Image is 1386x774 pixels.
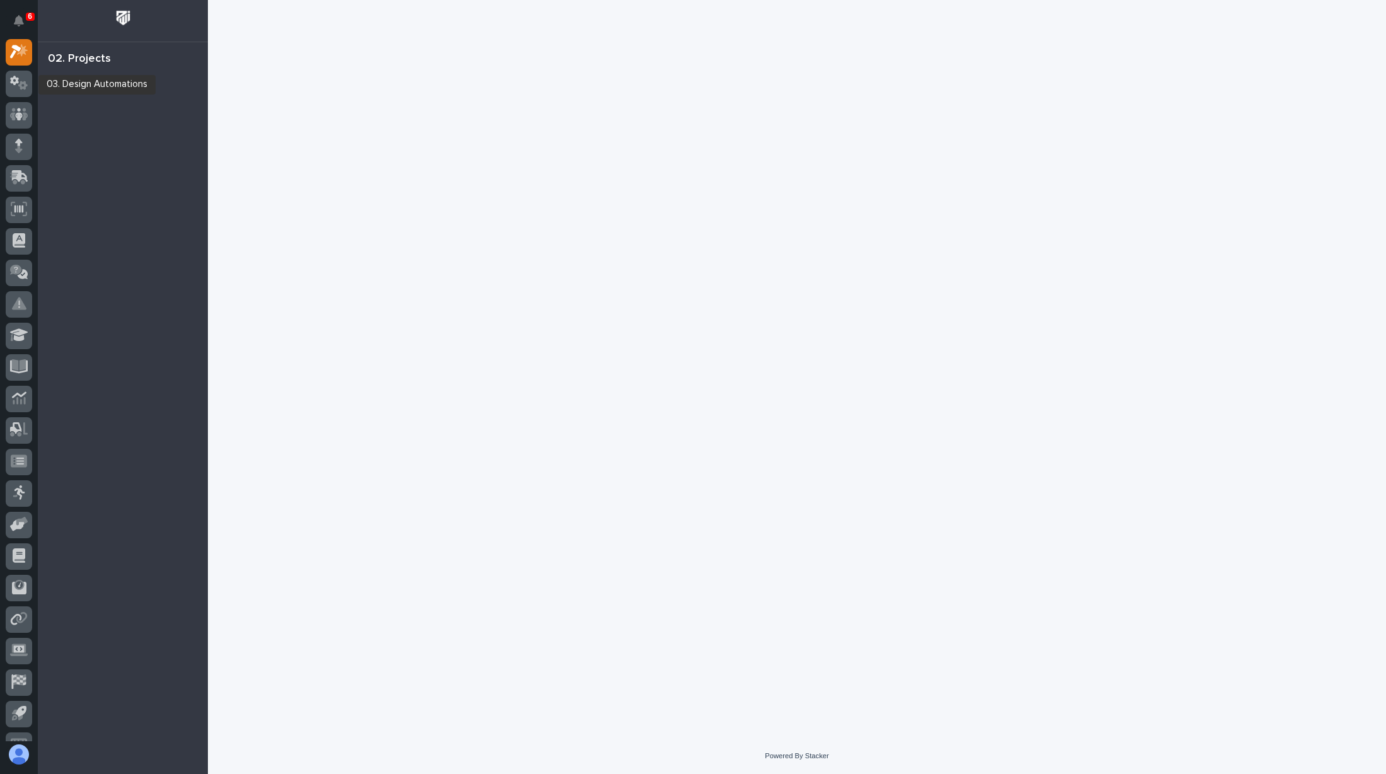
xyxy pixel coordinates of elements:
div: Notifications6 [16,15,32,35]
button: users-avatar [6,741,32,768]
p: 6 [28,12,32,21]
div: 02. Projects [48,52,111,66]
img: Workspace Logo [112,6,135,30]
a: Powered By Stacker [765,752,828,760]
button: Notifications [6,8,32,34]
